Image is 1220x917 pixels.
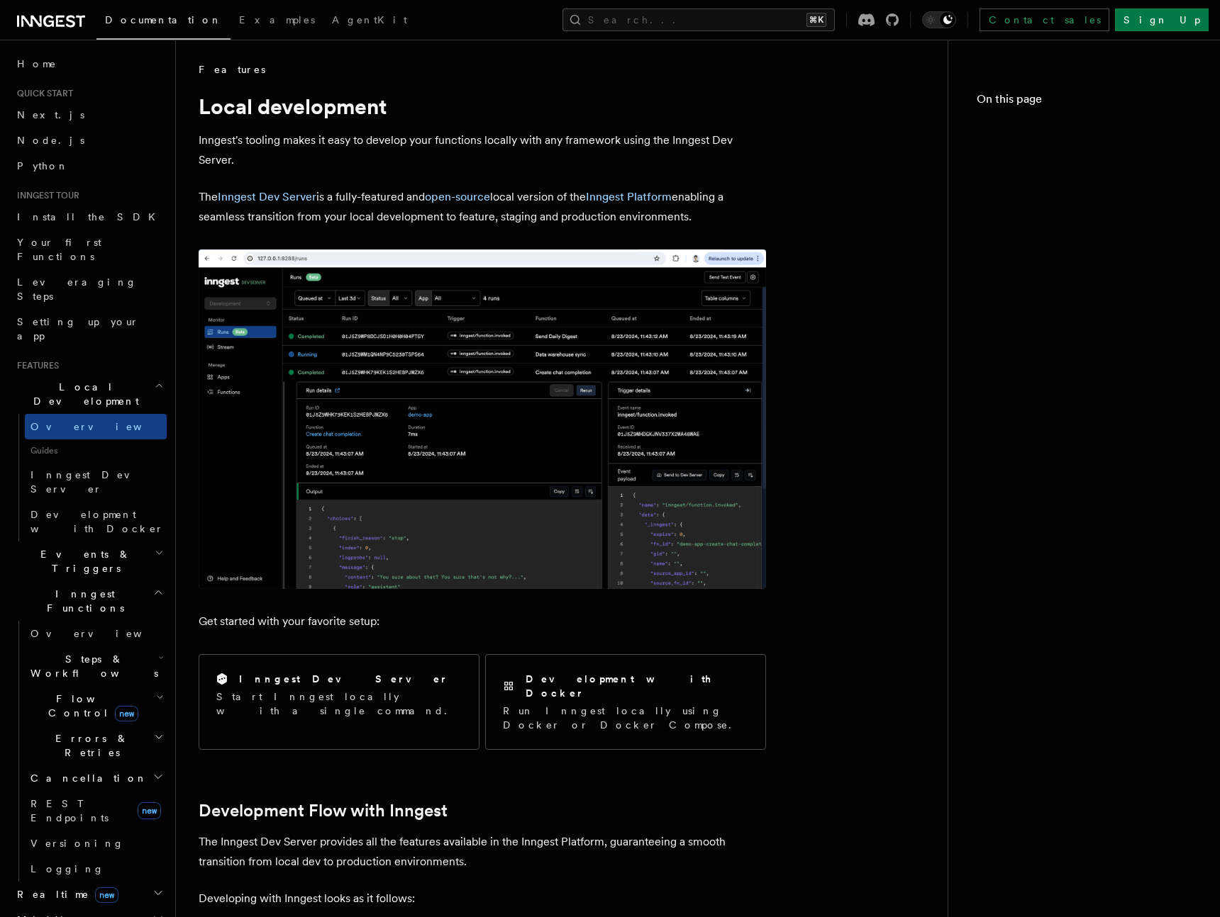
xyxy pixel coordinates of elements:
[11,269,167,309] a: Leveraging Steps
[96,4,231,40] a: Documentation
[977,91,1192,113] h4: On this page
[11,230,167,269] a: Your first Functions
[30,469,152,495] span: Inngest Dev Server
[11,88,73,99] span: Quick start
[11,102,167,128] a: Next.js
[239,14,315,26] span: Examples
[1115,9,1209,31] a: Sign Up
[11,380,155,408] span: Local Development
[806,13,826,27] kbd: ⌘K
[25,462,167,502] a: Inngest Dev Server
[25,731,154,760] span: Errors & Retries
[485,654,766,750] a: Development with DockerRun Inngest locally using Docker or Docker Compose.
[218,190,316,203] a: Inngest Dev Server
[17,276,137,302] span: Leveraging Steps
[199,249,766,589] img: The Inngest Dev Server on the Functions page
[562,9,835,31] button: Search...⌘K
[25,686,167,726] button: Flow Controlnew
[25,831,167,856] a: Versioning
[332,14,407,26] span: AgentKit
[25,765,167,791] button: Cancellation
[199,832,766,872] p: The Inngest Dev Server provides all the features available in the Inngest Platform, guaranteeing ...
[17,135,84,146] span: Node.js
[25,502,167,541] a: Development with Docker
[11,51,167,77] a: Home
[17,316,139,342] span: Setting up your app
[25,726,167,765] button: Errors & Retries
[25,646,167,686] button: Steps & Workflows
[199,62,265,77] span: Features
[95,887,118,903] span: new
[11,204,167,230] a: Install the SDK
[239,672,448,686] h2: Inngest Dev Server
[25,621,167,646] a: Overview
[526,672,748,700] h2: Development with Docker
[17,211,164,223] span: Install the SDK
[25,856,167,882] a: Logging
[138,802,161,819] span: new
[17,57,57,71] span: Home
[586,190,672,203] a: Inngest Platform
[11,541,167,581] button: Events & Triggers
[115,706,138,721] span: new
[25,652,158,680] span: Steps & Workflows
[11,587,153,615] span: Inngest Functions
[30,628,177,639] span: Overview
[11,581,167,621] button: Inngest Functions
[25,692,156,720] span: Flow Control
[30,798,109,823] span: REST Endpoints
[199,801,448,821] a: Development Flow with Inngest
[105,14,222,26] span: Documentation
[199,187,766,227] p: The is a fully-featured and local version of the enabling a seamless transition from your local d...
[17,109,84,120] span: Next.js
[17,160,69,171] span: Python
[30,421,177,432] span: Overview
[922,11,956,28] button: Toggle dark mode
[323,4,416,38] a: AgentKit
[11,153,167,179] a: Python
[980,9,1109,31] a: Contact sales
[25,771,148,785] span: Cancellation
[11,414,167,541] div: Local Development
[11,882,167,907] button: Realtimenew
[11,887,118,901] span: Realtime
[199,130,766,170] p: Inngest's tooling makes it easy to develop your functions locally with any framework using the In...
[503,704,748,732] p: Run Inngest locally using Docker or Docker Compose.
[11,621,167,882] div: Inngest Functions
[30,509,164,534] span: Development with Docker
[231,4,323,38] a: Examples
[11,547,155,575] span: Events & Triggers
[199,654,479,750] a: Inngest Dev ServerStart Inngest locally with a single command.
[25,791,167,831] a: REST Endpointsnew
[30,863,104,874] span: Logging
[11,190,79,201] span: Inngest tour
[11,360,59,371] span: Features
[11,309,167,349] a: Setting up your app
[425,190,490,203] a: open-source
[199,612,766,631] p: Get started with your favorite setup:
[11,128,167,153] a: Node.js
[25,414,167,439] a: Overview
[30,838,124,849] span: Versioning
[199,889,766,908] p: Developing with Inngest looks as it follows:
[216,690,462,718] p: Start Inngest locally with a single command.
[25,439,167,462] span: Guides
[199,94,766,119] h1: Local development
[11,374,167,414] button: Local Development
[17,237,101,262] span: Your first Functions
